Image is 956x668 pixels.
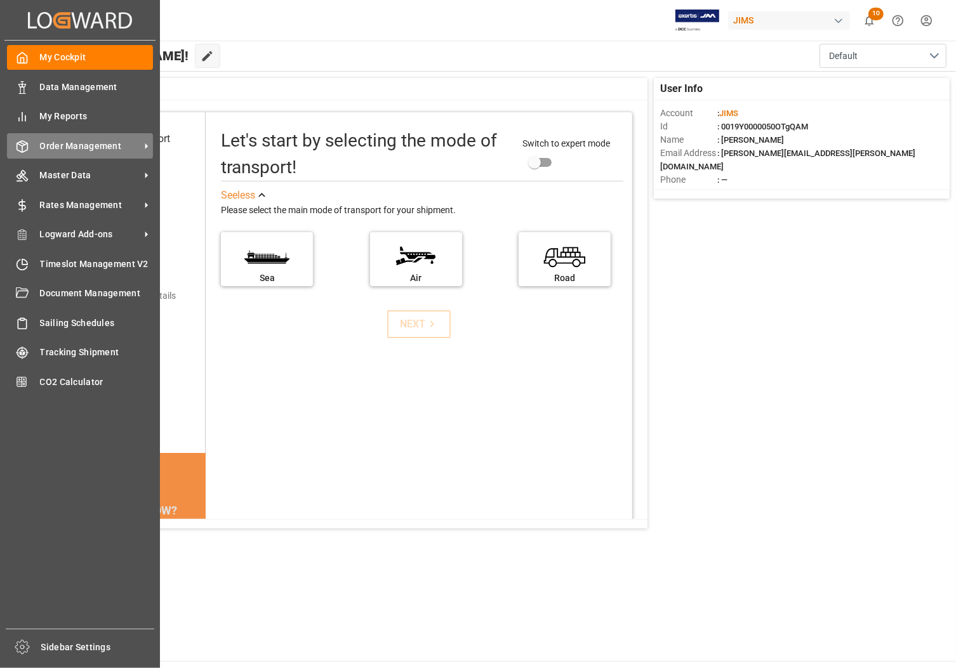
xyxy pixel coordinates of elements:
span: : [PERSON_NAME] [717,135,784,145]
span: Hello [PERSON_NAME]! [52,44,189,68]
div: Road [525,272,604,285]
span: Sailing Schedules [40,317,154,330]
span: Master Data [40,169,140,182]
span: CO2 Calculator [40,376,154,389]
span: Data Management [40,81,154,94]
span: Phone [660,173,717,187]
a: Data Management [7,74,153,99]
span: Name [660,133,717,147]
span: Id [660,120,717,133]
div: See less [221,188,255,203]
span: Sidebar Settings [41,641,155,654]
span: Default [829,49,858,63]
span: : — [717,175,727,185]
a: Timeslot Management V2 [7,251,153,276]
img: Exertis%20JAM%20-%20Email%20Logo.jpg_1722504956.jpg [675,10,719,32]
span: : [717,108,738,118]
span: Timeslot Management V2 [40,258,154,271]
span: Account [660,107,717,120]
a: My Reports [7,104,153,129]
span: Account Type [660,187,717,200]
span: Document Management [40,287,154,300]
button: open menu [820,44,946,68]
span: Logward Add-ons [40,228,140,241]
button: show 10 new notifications [855,6,884,35]
div: Please select the main mode of transport for your shipment. [221,203,623,218]
span: 10 [868,8,884,20]
button: Help Center [884,6,912,35]
span: Email Address [660,147,717,160]
span: My Cockpit [40,51,154,64]
span: : [PERSON_NAME][EMAIL_ADDRESS][PERSON_NAME][DOMAIN_NAME] [660,148,915,171]
a: Document Management [7,281,153,306]
span: Rates Management [40,199,140,212]
span: My Reports [40,110,154,123]
span: Tracking Shipment [40,346,154,359]
div: NEXT [400,317,439,332]
a: CO2 Calculator [7,369,153,394]
span: : Shipper [717,188,749,198]
span: Order Management [40,140,140,153]
span: : 0019Y0000050OTgQAM [717,122,808,131]
span: User Info [660,81,703,96]
div: Let's start by selecting the mode of transport! [221,128,510,181]
a: My Cockpit [7,45,153,70]
button: NEXT [387,310,451,338]
div: Air [376,272,456,285]
span: Switch to expert mode [522,138,610,148]
button: JIMS [728,8,855,32]
div: Sea [227,272,307,285]
a: Sailing Schedules [7,310,153,335]
span: JIMS [719,108,738,118]
div: JIMS [728,11,850,30]
a: Tracking Shipment [7,340,153,365]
